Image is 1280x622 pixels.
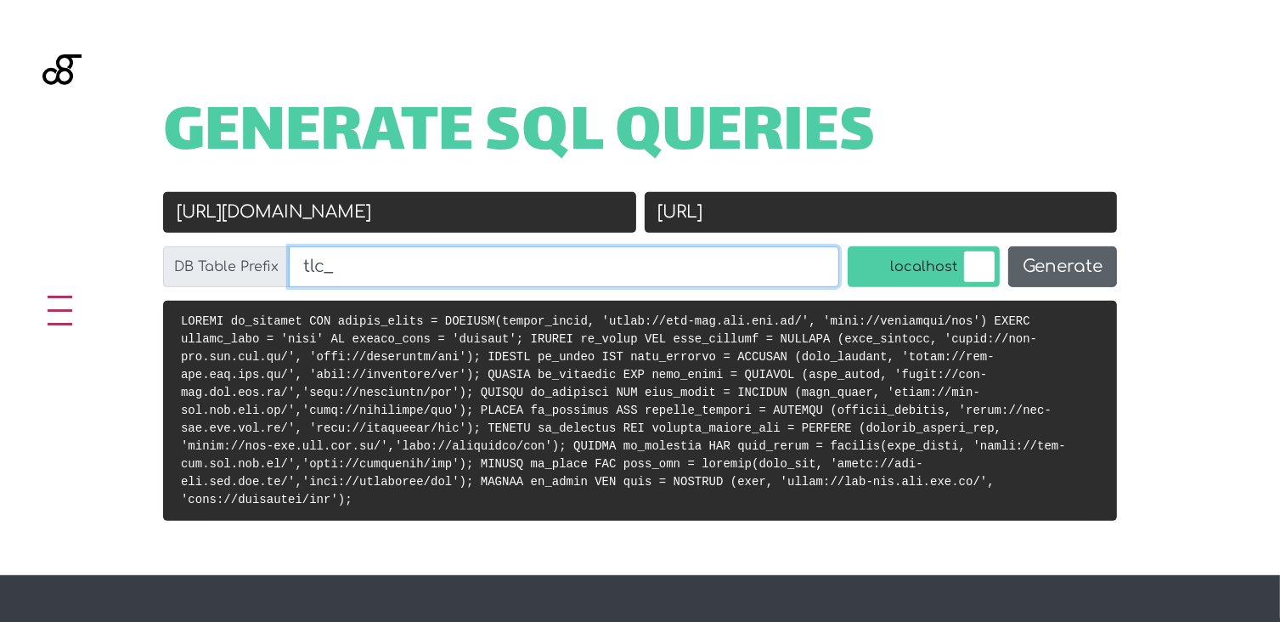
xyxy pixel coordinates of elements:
input: New URL [645,192,1118,233]
label: localhost [848,246,1000,287]
input: wp_ [289,246,839,287]
input: Old URL [163,192,636,233]
code: LOREMI do_sitamet CON adipis_elits = DOEIUSM(tempor_incid, 'utlab://etd-mag.ali.eni.ad/', 'mini:/... [181,314,1066,506]
img: Blackgate [42,54,82,182]
span: Generate SQL Queries [163,109,876,161]
button: Generate [1008,246,1117,287]
label: DB Table Prefix [163,246,290,287]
